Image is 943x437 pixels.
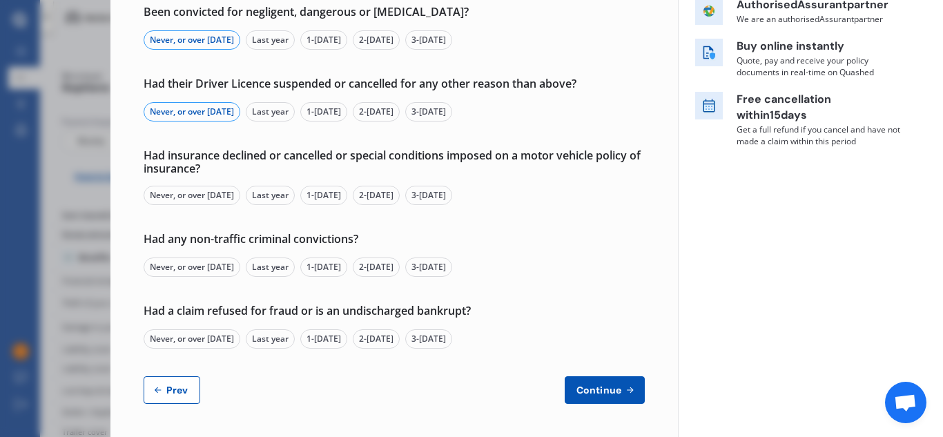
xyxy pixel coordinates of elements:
[144,329,240,349] div: Never, or over [DATE]
[144,186,240,205] div: Never, or over [DATE]
[144,102,240,122] div: Never, or over [DATE]
[353,186,400,205] div: 2-[DATE]
[300,186,347,205] div: 1-[DATE]
[300,258,347,277] div: 1-[DATE]
[405,258,452,277] div: 3-[DATE]
[353,258,400,277] div: 2-[DATE]
[885,382,926,423] div: Open chat
[144,6,645,19] div: Been convicted for negligent, dangerous or [MEDICAL_DATA]?
[144,258,240,277] div: Never, or over [DATE]
[574,385,624,396] span: Continue
[737,13,902,25] p: We are an authorised Assurant partner
[737,39,902,55] p: Buy online instantly
[300,329,347,349] div: 1-[DATE]
[405,329,452,349] div: 3-[DATE]
[246,186,295,205] div: Last year
[144,77,645,91] div: Had their Driver Licence suspended or cancelled for any other reason than above?
[737,92,902,124] p: Free cancellation within 15 days
[164,385,191,396] span: Prev
[144,30,240,50] div: Never, or over [DATE]
[353,329,400,349] div: 2-[DATE]
[737,124,902,147] p: Get a full refund if you cancel and have not made a claim within this period
[695,39,723,66] img: buy online icon
[737,55,902,78] p: Quote, pay and receive your policy documents in real-time on Quashed
[246,329,295,349] div: Last year
[144,149,645,175] div: Had insurance declined or cancelled or special conditions imposed on a motor vehicle policy of in...
[300,102,347,122] div: 1-[DATE]
[246,258,295,277] div: Last year
[405,102,452,122] div: 3-[DATE]
[353,102,400,122] div: 2-[DATE]
[144,304,645,318] div: Had a claim refused for fraud or is an undischarged bankrupt?
[246,102,295,122] div: Last year
[405,30,452,50] div: 3-[DATE]
[695,92,723,119] img: free cancel icon
[144,376,200,404] button: Prev
[246,30,295,50] div: Last year
[565,376,645,404] button: Continue
[300,30,347,50] div: 1-[DATE]
[405,186,452,205] div: 3-[DATE]
[144,233,645,246] div: Had any non-traffic criminal convictions?
[353,30,400,50] div: 2-[DATE]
